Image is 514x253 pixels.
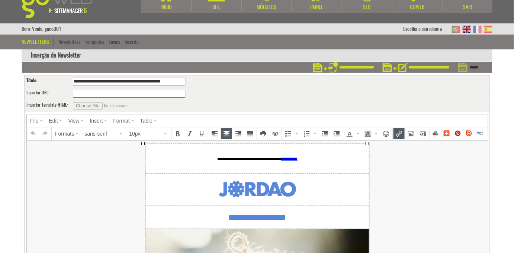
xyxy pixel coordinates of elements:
[25,75,71,88] td: :
[475,128,485,139] div: W3C Validator
[473,26,482,33] img: FR
[319,128,330,139] div: Decrease indent
[464,128,474,139] div: Insert Issuu
[58,38,80,45] a: Newsletters
[392,3,442,11] div: Goweb
[430,128,441,139] div: Insert Component
[403,23,449,35] div: Escolha o seu idioma
[129,130,163,137] span: 10px
[270,128,281,139] div: Preview
[245,128,256,139] div: Justify
[140,118,152,124] span: Table
[342,3,392,11] div: SEO
[84,130,118,137] span: sans-serif
[184,128,195,139] div: Italic
[49,118,58,124] span: Edit
[68,118,79,124] span: View
[441,128,452,139] div: Insert Addthis
[463,26,471,33] img: EN
[125,38,139,45] a: Inscrito
[141,3,191,11] div: Início
[85,38,104,45] a: Templates
[405,128,417,139] div: Insert/edit image
[196,128,207,139] div: Underline
[31,51,81,59] nobr: Inserção de Newsletter
[22,23,61,35] div: Bem-Vindo, guno001
[28,128,39,139] div: Undo
[258,128,269,139] div: Print
[331,128,342,139] div: Increase indent
[113,118,129,124] span: Format
[26,102,67,108] label: Importar Template HTML
[417,128,428,139] div: Insert/edit media
[452,26,460,33] img: PT
[82,128,126,139] div: Font Family
[443,3,492,11] div: Sair
[109,38,120,45] a: Envios
[292,3,342,11] div: Painel
[362,128,380,139] div: Background color
[453,128,463,139] div: Insert Pinterest
[126,128,170,139] div: Font Sizes
[484,26,492,33] img: ES
[221,128,232,139] div: Align center
[242,3,292,11] div: Módulos
[172,128,183,139] div: Bold
[22,38,54,46] div: Newsletters
[393,128,405,139] div: Insert/edit link
[25,88,71,100] td: :
[283,128,300,139] div: Bullet list
[26,90,48,96] label: Importar URL
[192,3,241,11] div: Site
[380,128,392,139] div: Emoticons
[90,118,103,124] span: Insert
[26,77,36,84] label: Título
[233,128,244,139] div: Align right
[39,128,51,139] div: Redo
[55,131,74,137] span: Formats
[25,100,71,112] td: :
[30,118,39,124] span: File
[301,128,318,139] div: Numbered list
[209,128,220,139] div: Align left
[344,128,362,139] div: Text color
